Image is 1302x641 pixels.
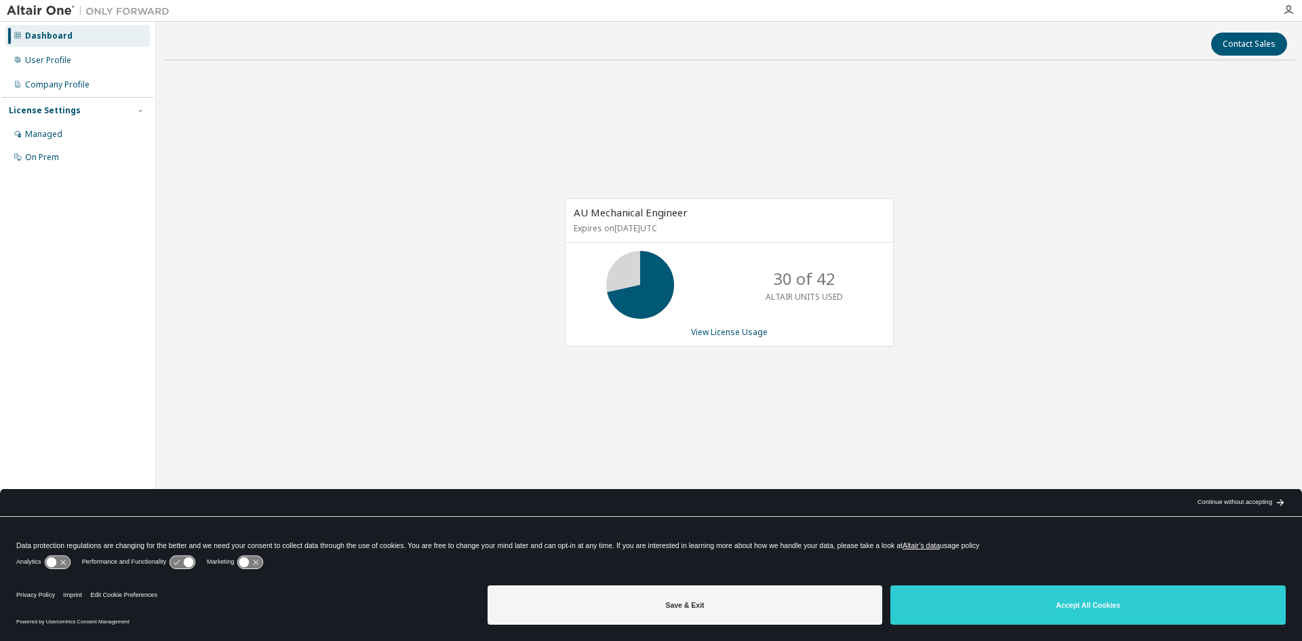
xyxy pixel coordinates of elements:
[691,326,768,338] a: View License Usage
[25,55,71,66] div: User Profile
[25,79,90,90] div: Company Profile
[574,206,688,219] span: AU Mechanical Engineer
[766,291,843,303] p: ALTAIR UNITS USED
[773,267,835,290] p: 30 of 42
[574,222,882,234] p: Expires on [DATE] UTC
[25,31,73,41] div: Dashboard
[25,152,59,163] div: On Prem
[7,4,176,18] img: Altair One
[9,105,81,116] div: License Settings
[1211,33,1287,56] button: Contact Sales
[25,129,62,140] div: Managed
